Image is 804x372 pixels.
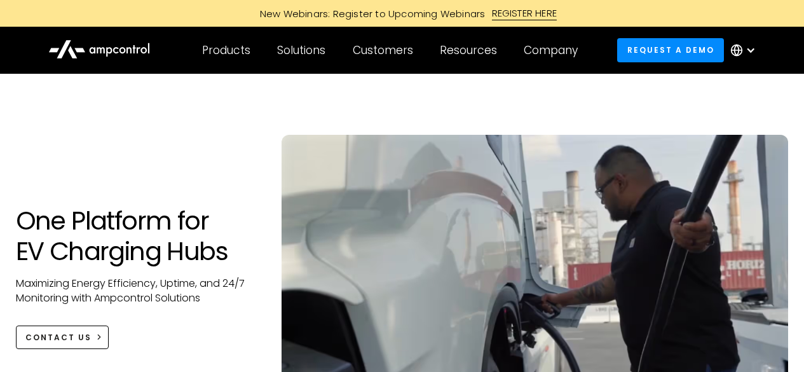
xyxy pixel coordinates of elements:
div: Resources [440,43,497,57]
div: Customers [353,43,413,57]
a: New Webinars: Register to Upcoming WebinarsREGISTER HERE [116,6,688,20]
div: REGISTER HERE [492,6,557,20]
a: Request a demo [617,38,724,62]
div: Company [524,43,578,57]
div: Products [202,43,250,57]
div: Solutions [277,43,325,57]
h1: One Platform for EV Charging Hubs [16,205,257,266]
div: New Webinars: Register to Upcoming Webinars [247,7,492,20]
p: Maximizing Energy Efficiency, Uptime, and 24/7 Monitoring with Ampcontrol Solutions [16,277,257,305]
a: CONTACT US [16,326,109,349]
div: CONTACT US [25,332,92,343]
